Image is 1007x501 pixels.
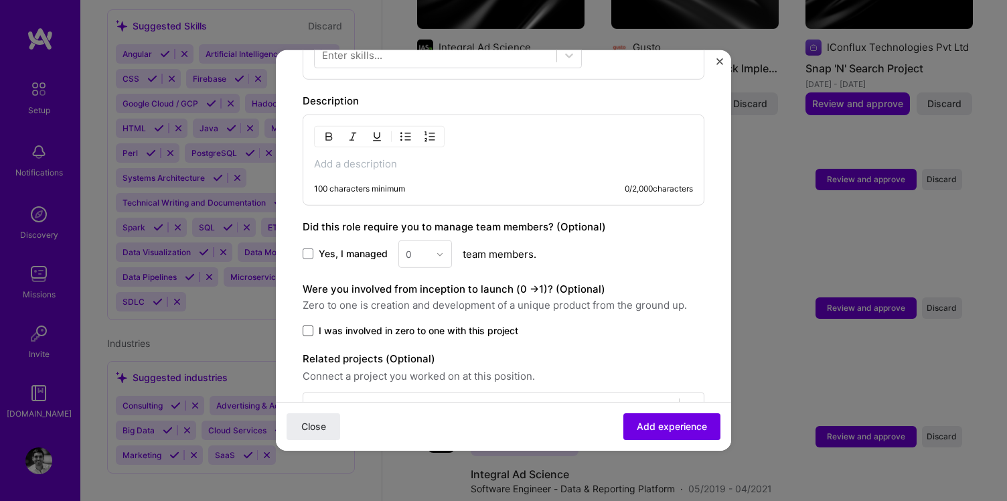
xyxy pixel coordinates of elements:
[347,131,358,142] img: Italic
[625,184,693,194] div: 0 / 2,000 characters
[319,247,388,261] span: Yes, I managed
[303,351,704,367] label: Related projects (Optional)
[623,413,720,440] button: Add experience
[322,48,382,62] div: Enter skills...
[637,420,707,433] span: Add experience
[303,283,605,295] label: Were you involved from inception to launch (0 - > 1)? (Optional)
[424,131,435,142] img: OL
[303,240,704,268] div: team members.
[314,184,405,194] div: 100 characters minimum
[310,399,376,413] div: Select projects
[301,420,326,433] span: Close
[303,368,704,384] span: Connect a project you worked on at this position.
[303,94,359,107] label: Description
[303,220,606,233] label: Did this role require you to manage team members? (Optional)
[391,129,392,145] img: Divider
[319,324,518,338] span: I was involved in zero to one with this project
[400,131,411,142] img: UL
[287,413,340,440] button: Close
[372,131,382,142] img: Underline
[716,58,723,72] button: Close
[323,131,334,142] img: Bold
[303,297,704,313] span: Zero to one is creation and development of a unique product from the ground up.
